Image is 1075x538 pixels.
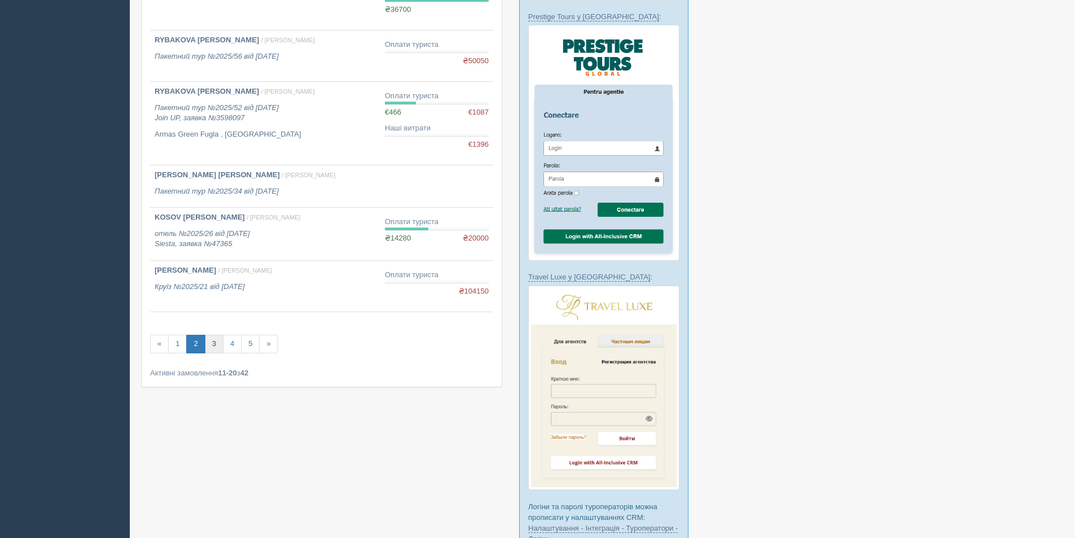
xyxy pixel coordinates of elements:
[155,36,259,44] b: RYBAKOVA [PERSON_NAME]
[259,335,278,353] a: »
[155,103,279,123] i: Пакетний тур №2025/52 від [DATE] Join UP, заявка №3598097
[528,12,659,21] a: Prestige Tours у [GEOGRAPHIC_DATA]
[463,233,489,244] span: ₴20000
[282,172,335,178] span: / [PERSON_NAME]
[261,37,315,43] span: / [PERSON_NAME]
[385,123,489,134] div: Наші витрати
[528,25,679,261] img: prestige-tours-login-via-crm-for-travel-agents.png
[168,335,187,353] a: 1
[150,165,380,207] a: [PERSON_NAME] [PERSON_NAME] / [PERSON_NAME] Пакетний тур №2025/34 від [DATE]
[385,108,401,116] span: €466
[155,52,279,60] i: Пакетний тур №2025/56 від [DATE]
[150,208,380,260] a: KOSOV [PERSON_NAME] / [PERSON_NAME] отель №2025/26 від [DATE]Siesta, заявка №47365
[528,273,650,282] a: Travel Luxe у [GEOGRAPHIC_DATA]
[223,335,242,353] a: 4
[155,266,216,274] b: [PERSON_NAME]
[155,213,245,221] b: KOSOV [PERSON_NAME]
[205,335,223,353] a: 3
[261,88,315,95] span: / [PERSON_NAME]
[528,11,679,22] p: :
[385,217,489,228] div: Оплати туриста
[385,40,489,50] div: Оплати туриста
[528,272,679,282] p: :
[218,369,237,377] b: 11-20
[385,5,411,14] span: ₴36700
[155,129,376,140] p: Armas Green Fugla , [GEOGRAPHIC_DATA]
[528,286,679,491] img: travel-luxe-%D0%BB%D0%BE%D0%B3%D0%B8%D0%BD-%D1%87%D0%B5%D1%80%D0%B5%D0%B7-%D1%81%D1%80%D0%BC-%D0%...
[155,87,259,95] b: RYBAKOVA [PERSON_NAME]
[468,107,489,118] span: €1087
[218,267,272,274] span: / [PERSON_NAME]
[155,187,279,195] i: Пакетний тур №2025/34 від [DATE]
[155,229,250,248] i: отель №2025/26 від [DATE] Siesta, заявка №47365
[385,234,411,242] span: ₴14280
[186,335,205,353] a: 2
[459,286,489,297] span: ₴104150
[463,56,489,67] span: ₴50050
[150,30,380,81] a: RYBAKOVA [PERSON_NAME] / [PERSON_NAME] Пакетний тур №2025/56 від [DATE]
[385,91,489,102] div: Оплати туриста
[385,270,489,281] div: Оплати туриста
[150,335,169,353] a: «
[468,139,489,150] span: €1396
[155,170,280,179] b: [PERSON_NAME] [PERSON_NAME]
[150,368,493,378] div: Активні замовлення з
[150,82,380,165] a: RYBAKOVA [PERSON_NAME] / [PERSON_NAME] Пакетний тур №2025/52 від [DATE]Join UP, заявка №3598097 A...
[155,282,245,291] i: Круїз №2025/21 від [DATE]
[240,369,248,377] b: 42
[150,261,380,312] a: [PERSON_NAME] / [PERSON_NAME] Круїз №2025/21 від [DATE]
[247,214,300,221] span: / [PERSON_NAME]
[241,335,260,353] a: 5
